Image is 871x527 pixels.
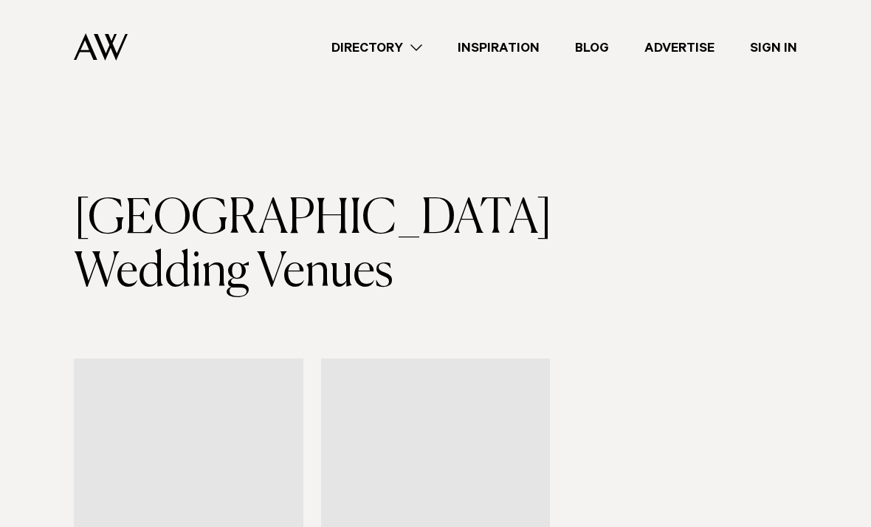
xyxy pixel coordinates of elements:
[74,193,435,299] h1: [GEOGRAPHIC_DATA] Wedding Venues
[557,38,627,58] a: Blog
[627,38,732,58] a: Advertise
[440,38,557,58] a: Inspiration
[314,38,440,58] a: Directory
[74,33,128,61] img: Auckland Weddings Logo
[732,38,815,58] a: Sign In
